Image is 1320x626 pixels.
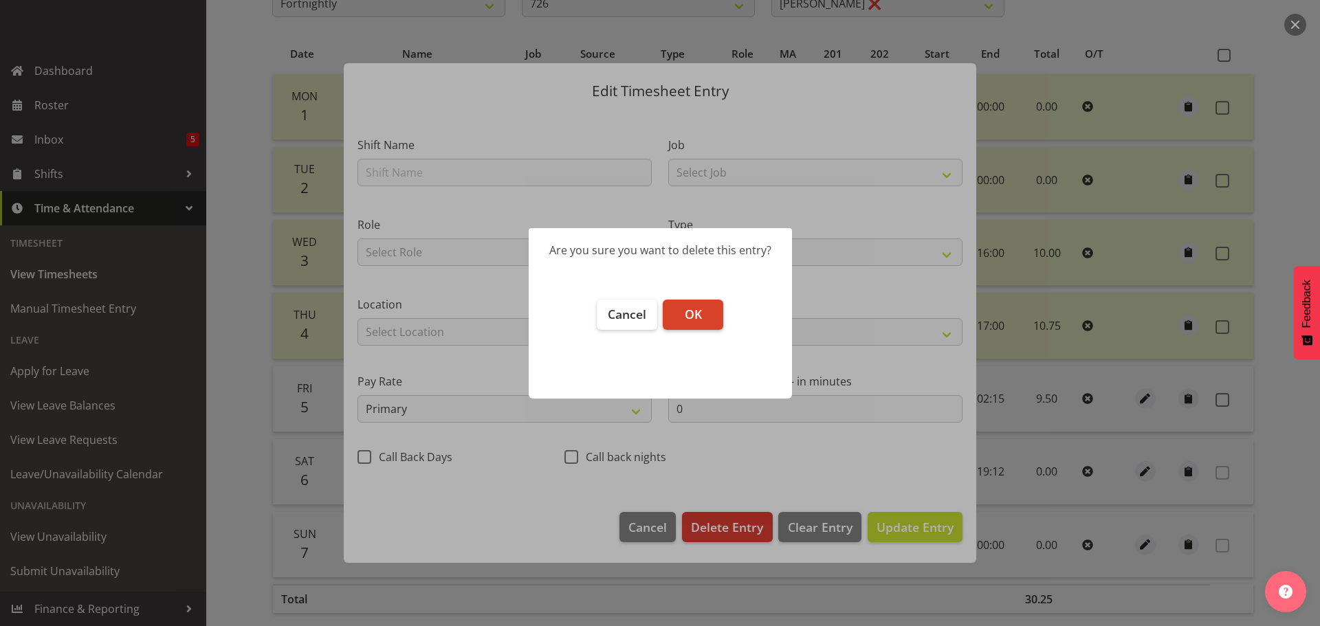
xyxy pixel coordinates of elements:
button: OK [663,300,723,330]
div: Are you sure you want to delete this entry? [549,242,771,258]
img: help-xxl-2.png [1279,585,1292,599]
button: Feedback - Show survey [1294,266,1320,359]
button: Cancel [597,300,657,330]
span: Cancel [608,306,646,322]
span: OK [685,306,702,322]
span: Feedback [1301,280,1313,328]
